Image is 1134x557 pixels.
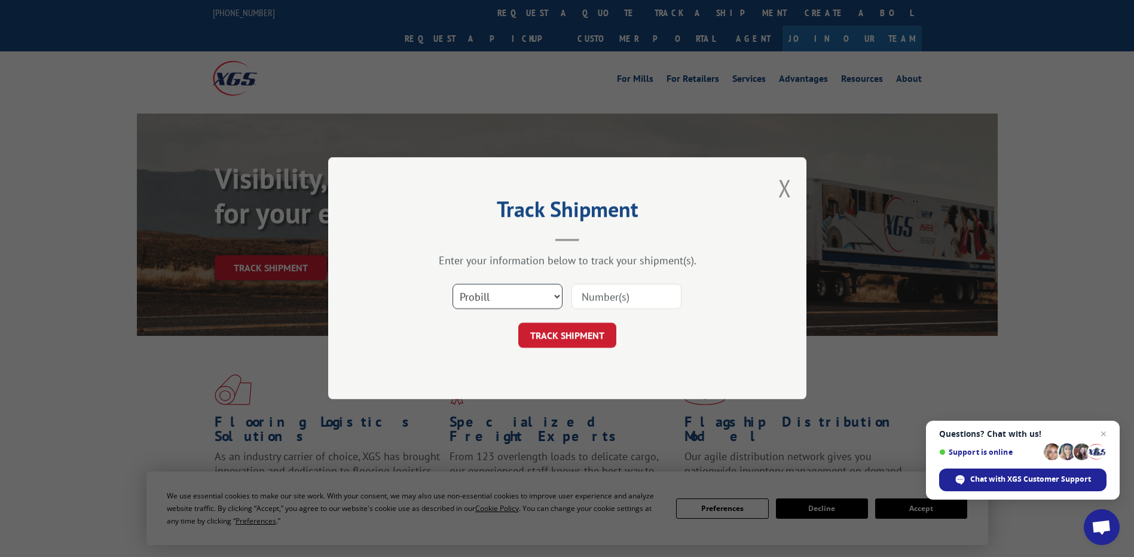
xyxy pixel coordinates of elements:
[970,474,1091,485] span: Chat with XGS Customer Support
[939,469,1107,491] div: Chat with XGS Customer Support
[388,254,747,268] div: Enter your information below to track your shipment(s).
[571,284,681,310] input: Number(s)
[518,323,616,348] button: TRACK SHIPMENT
[1096,427,1111,441] span: Close chat
[778,172,791,204] button: Close modal
[939,429,1107,439] span: Questions? Chat with us!
[388,201,747,224] h2: Track Shipment
[1084,509,1120,545] div: Open chat
[939,448,1040,457] span: Support is online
